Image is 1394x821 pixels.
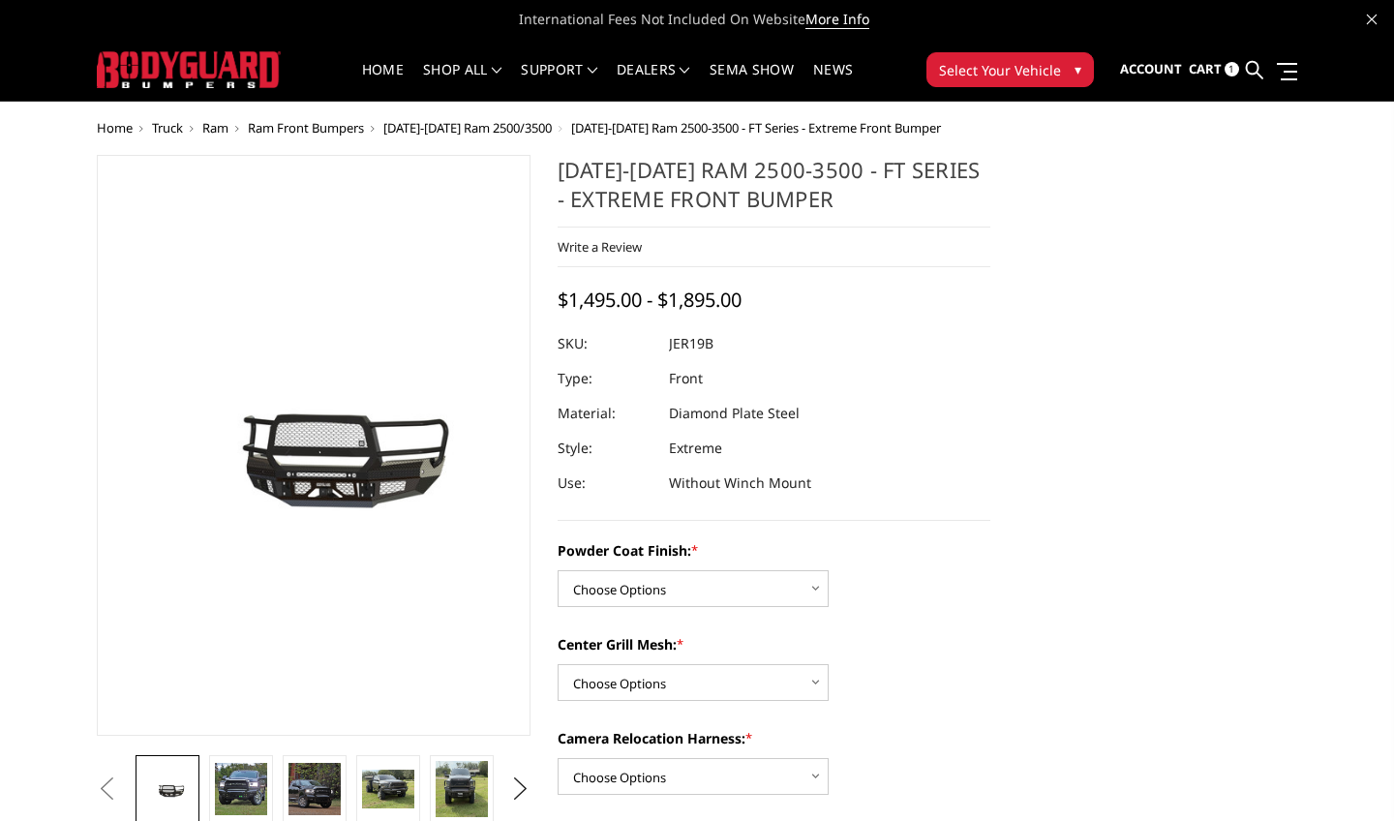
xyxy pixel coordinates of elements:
[1120,44,1182,96] a: Account
[215,763,267,815] img: 2019-2026 Ram 2500-3500 - FT Series - Extreme Front Bumper
[248,119,364,137] a: Ram Front Bumpers
[926,52,1094,87] button: Select Your Vehicle
[669,326,713,361] dd: JER19B
[97,155,530,736] a: 2019-2026 Ram 2500-3500 - FT Series - Extreme Front Bumper
[558,634,991,654] label: Center Grill Mesh:
[805,10,869,29] a: More Info
[1189,44,1239,96] a: Cart 1
[669,431,722,466] dd: Extreme
[813,63,853,101] a: News
[558,728,991,748] label: Camera Relocation Harness:
[362,63,404,101] a: Home
[436,761,488,817] img: 2019-2026 Ram 2500-3500 - FT Series - Extreme Front Bumper
[1120,60,1182,77] span: Account
[558,431,654,466] dt: Style:
[505,775,534,804] button: Next
[558,466,654,501] dt: Use:
[97,119,133,137] a: Home
[939,60,1061,80] span: Select Your Vehicle
[669,396,800,431] dd: Diamond Plate Steel
[558,396,654,431] dt: Material:
[1075,59,1081,79] span: ▾
[558,155,991,228] h1: [DATE]-[DATE] Ram 2500-3500 - FT Series - Extreme Front Bumper
[362,770,414,809] img: 2019-2026 Ram 2500-3500 - FT Series - Extreme Front Bumper
[558,540,991,561] label: Powder Coat Finish:
[152,119,183,137] a: Truck
[423,63,501,101] a: shop all
[558,326,654,361] dt: SKU:
[1189,60,1222,77] span: Cart
[92,775,121,804] button: Previous
[97,51,281,87] img: BODYGUARD BUMPERS
[669,466,811,501] dd: Without Winch Mount
[558,238,642,256] a: Write a Review
[710,63,794,101] a: SEMA Show
[558,287,742,313] span: $1,495.00 - $1,895.00
[1225,62,1239,76] span: 1
[383,119,552,137] a: [DATE]-[DATE] Ram 2500/3500
[571,119,941,137] span: [DATE]-[DATE] Ram 2500-3500 - FT Series - Extreme Front Bumper
[288,763,341,815] img: 2019-2026 Ram 2500-3500 - FT Series - Extreme Front Bumper
[202,119,228,137] a: Ram
[617,63,690,101] a: Dealers
[521,63,597,101] a: Support
[558,361,654,396] dt: Type:
[669,361,703,396] dd: Front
